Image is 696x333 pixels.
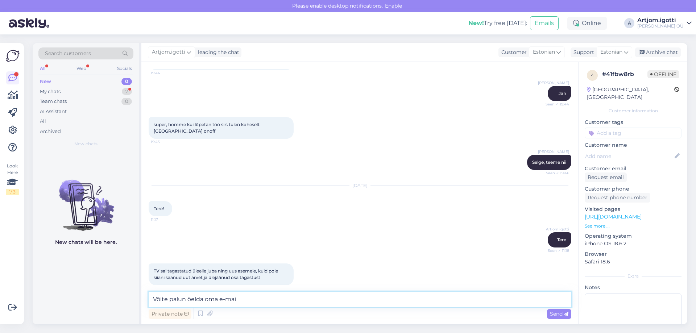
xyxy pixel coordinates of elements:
span: Selge, teeme nii [532,159,566,165]
p: Customer tags [585,118,681,126]
div: New [40,78,51,85]
p: Operating system [585,232,681,240]
textarea: Võite palun öelda oma e-mail [149,292,571,307]
span: Seen ✓ 11:18 [542,248,569,253]
p: Customer name [585,141,681,149]
span: [PERSON_NAME] [538,149,569,154]
img: No chats [33,167,139,232]
span: Enable [383,3,404,9]
div: Try free [DATE]: [468,19,527,28]
div: [PERSON_NAME] OÜ [637,23,684,29]
p: Customer email [585,165,681,172]
span: New chats [74,141,98,147]
span: [PERSON_NAME] [538,80,569,86]
div: Artjom.igotti [637,17,684,23]
div: A [624,18,634,28]
span: Send [550,311,568,317]
div: All [38,64,47,73]
span: Estonian [533,48,555,56]
div: My chats [40,88,61,95]
div: leading the chat [195,49,239,56]
div: Team chats [40,98,67,105]
div: # 41fbw8rb [602,70,647,79]
p: iPhone OS 18.6.2 [585,240,681,247]
div: Look Here [6,163,19,195]
div: Archive chat [635,47,681,57]
p: Notes [585,284,681,291]
div: 0 [121,98,132,105]
span: Offline [647,70,679,78]
div: 1 / 3 [6,189,19,195]
input: Add name [585,152,673,160]
div: Extra [585,273,681,279]
span: Tere [557,237,566,242]
div: Online [567,17,607,30]
span: 4 [591,72,594,78]
p: Customer phone [585,185,681,193]
span: Artjom.igotti [152,48,185,56]
a: [URL][DOMAIN_NAME] [585,213,642,220]
p: Safari 18.6 [585,258,681,266]
div: Archived [40,128,61,135]
a: Artjom.igotti[PERSON_NAME] OÜ [637,17,692,29]
span: Artjom.igotti [542,226,569,232]
div: Customer [498,49,527,56]
span: 19:45 [151,139,178,145]
p: Browser [585,250,681,258]
div: All [40,118,46,125]
div: 7 [122,88,132,95]
p: New chats will be here. [55,238,117,246]
span: Search customers [45,50,91,57]
span: super, homme kui lõpetan töö siis tulen koheselt [GEOGRAPHIC_DATA] onoff [154,122,261,134]
input: Add a tag [585,128,681,138]
p: See more ... [585,223,681,229]
span: Tere! [154,206,164,211]
div: AI Assistant [40,108,67,115]
span: Seen ✓ 19:44 [542,101,569,107]
div: Web [75,64,88,73]
span: Jah [559,91,566,96]
span: 11:17 [151,217,178,222]
b: New! [468,20,484,26]
img: Askly Logo [6,49,20,63]
div: Request email [585,172,627,182]
div: Private note [149,309,191,319]
span: Seen ✓ 19:46 [542,170,569,176]
span: 19:44 [151,70,178,76]
span: Estonian [600,48,622,56]
div: Socials [116,64,133,73]
div: 0 [121,78,132,85]
div: Customer information [585,108,681,114]
div: Support [571,49,594,56]
div: [DATE] [149,182,571,189]
span: TV sai tagastatud üleeile juba ning uus asemele, kuid pole siiani saanud uut arvet ja ülejäänud o... [154,268,279,280]
div: Request phone number [585,193,650,203]
p: Visited pages [585,205,681,213]
div: [GEOGRAPHIC_DATA], [GEOGRAPHIC_DATA] [587,86,674,101]
button: Emails [530,16,559,30]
